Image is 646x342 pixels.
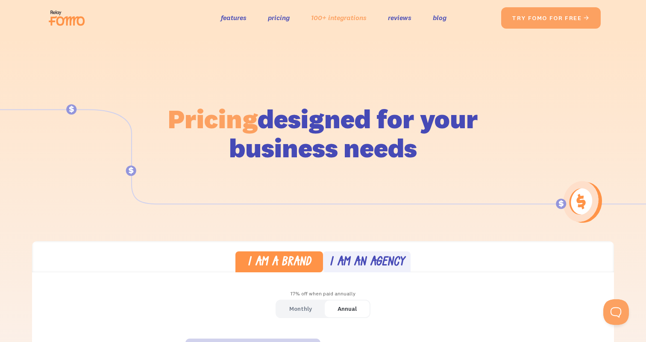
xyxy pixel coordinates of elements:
div: I am a brand [247,256,311,269]
a: reviews [388,12,411,24]
div: 17% off when paid annually [32,288,614,300]
div: Monthly [289,303,312,315]
span:  [583,14,590,22]
a: 100+ integrations [311,12,367,24]
span: Pricing [168,102,258,135]
h1: designed for your business needs [167,104,479,162]
a: pricing [268,12,290,24]
a: blog [433,12,446,24]
a: features [221,12,247,24]
iframe: Toggle Customer Support [603,299,629,325]
div: Annual [338,303,357,315]
div: I am an agency [329,256,405,269]
a: try fomo for free [501,7,601,29]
